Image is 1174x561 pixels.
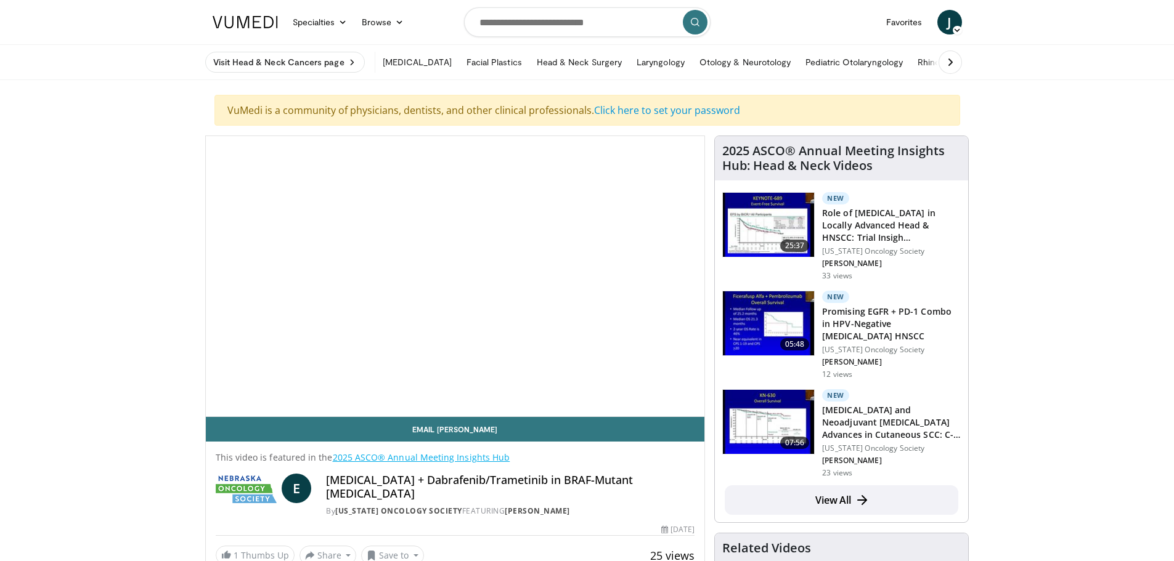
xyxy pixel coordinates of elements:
[722,143,961,173] h4: 2025 ASCO® Annual Meeting Insights Hub: Head & Neck Videos
[822,192,849,204] p: New
[723,193,814,257] img: 5c189fcc-fad0-49f8-a604-3b1a12888300.150x105_q85_crop-smart_upscale.jpg
[354,10,411,34] a: Browse
[375,50,459,75] a: [MEDICAL_DATA]
[594,103,740,117] a: Click here to set your password
[629,50,692,75] a: Laryngology
[822,271,852,281] p: 33 views
[822,404,961,441] h3: [MEDICAL_DATA] and Neoadjuvant [MEDICAL_DATA] Advances in Cutaneous SCC: C-…
[285,10,355,34] a: Specialties
[335,506,462,516] a: [US_STATE] Oncology Society
[216,451,695,464] p: This video is featured in the
[333,451,510,463] a: 2025 ASCO® Annual Meeting Insights Hub
[505,506,570,516] a: [PERSON_NAME]
[722,389,961,478] a: 07:56 New [MEDICAL_DATA] and Neoadjuvant [MEDICAL_DATA] Advances in Cutaneous SCC: C-… [US_STATE]...
[879,10,930,34] a: Favorites
[723,390,814,454] img: 4d944ab2-315a-405a-aadf-282cd29a305d.150x105_q85_crop-smart_upscale.jpg
[216,474,277,503] img: Nebraska Oncology Society
[206,136,705,417] video-js: Video Player
[326,474,695,500] h4: [MEDICAL_DATA] + Dabrafenib/Trametinib in BRAF-Mutant [MEDICAL_DATA]
[937,10,962,34] a: J
[214,95,960,126] div: VuMedi is a community of physicians, dentists, and other clinical professionals.
[822,291,849,303] p: New
[529,50,629,75] a: Head & Neck Surgery
[725,485,958,515] a: View All
[822,443,961,453] p: [US_STATE] Oncology Society
[822,246,961,256] p: [US_STATE] Oncology Society
[822,369,852,379] p: 12 views
[722,291,961,379] a: 05:48 New Promising EGFR + PD-1 Combo in HPV-Negative [MEDICAL_DATA] HNSCC [US_STATE] Oncology So...
[234,549,238,561] span: 1
[326,506,695,517] div: By FEATURING
[910,50,1001,75] a: Rhinology & Allergy
[780,437,810,449] span: 07:56
[822,259,961,268] p: [PERSON_NAME]
[822,305,961,342] h3: Promising EGFR + PD-1 Combo in HPV-Negative [MEDICAL_DATA] HNSCC
[692,50,798,75] a: Otology & Neurotology
[722,541,811,555] h4: Related Videos
[822,389,849,402] p: New
[213,16,278,28] img: VuMedi Logo
[282,474,311,503] a: E
[822,207,961,244] h3: Role of [MEDICAL_DATA] in Locally Advanced Head & HNSCC: Trial Insigh…
[822,357,961,367] p: [PERSON_NAME]
[464,7,711,37] input: Search topics, interventions
[822,345,961,355] p: [US_STATE] Oncology Society
[722,192,961,281] a: 25:37 New Role of [MEDICAL_DATA] in Locally Advanced Head & HNSCC: Trial Insigh… [US_STATE] Oncol...
[780,240,810,252] span: 25:37
[206,417,705,442] a: Email [PERSON_NAME]
[459,50,529,75] a: Facial Plastics
[798,50,910,75] a: Pediatric Otolaryngology
[723,291,814,355] img: bb8a4a1d-9574-4372-a9b6-8e5828827e93.150x105_q85_crop-smart_upscale.jpg
[822,456,961,466] p: [PERSON_NAME]
[822,468,852,478] p: 23 views
[780,338,810,350] span: 05:48
[205,52,365,73] a: Visit Head & Neck Cancers page
[661,524,695,535] div: [DATE]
